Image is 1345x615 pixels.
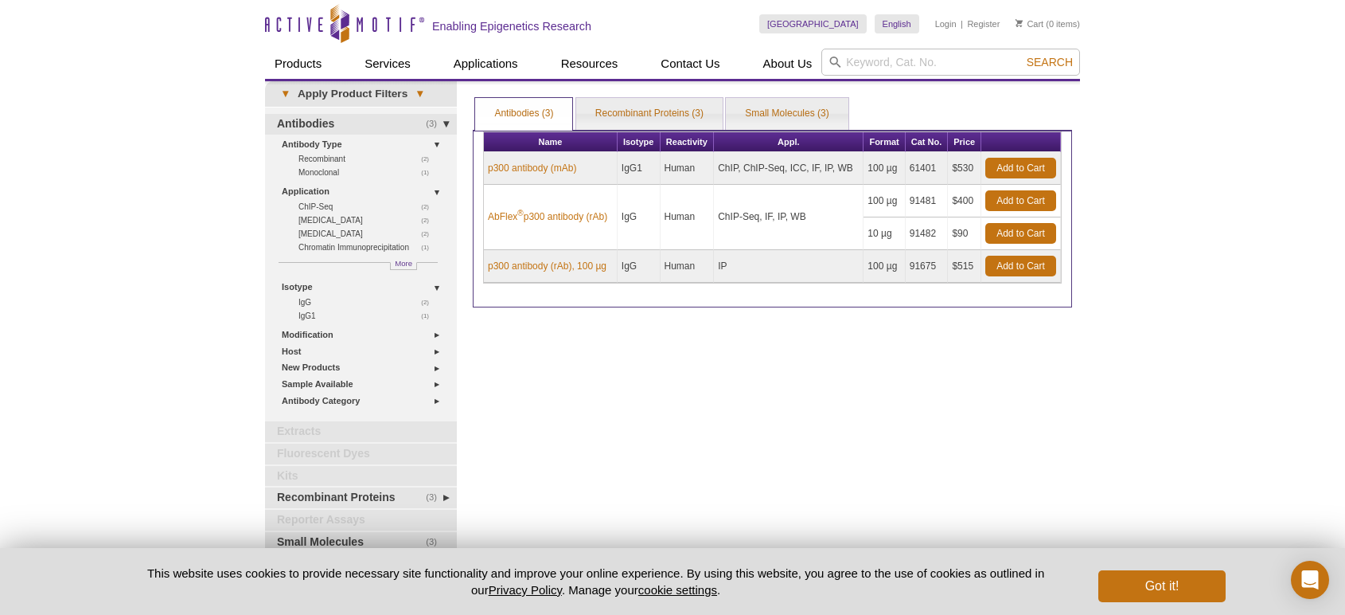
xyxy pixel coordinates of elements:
span: (3) [426,488,446,508]
a: Register [967,18,1000,29]
a: Kits [265,466,457,487]
td: 100 µg [864,152,905,185]
th: Name [484,132,618,152]
a: [GEOGRAPHIC_DATA] [759,14,867,33]
td: $90 [948,217,981,250]
a: (2)IgG [298,296,438,309]
span: (3) [426,114,446,135]
a: Contact Us [651,49,729,79]
a: Login [935,18,957,29]
td: 10 µg [864,217,905,250]
td: ChIP, ChIP-Seq, ICC, IF, IP, WB [714,152,864,185]
a: AbFlex®p300 antibody (rAb) [488,210,607,224]
a: Add to Cart [985,190,1056,211]
a: ▾Apply Product Filters▾ [265,81,457,107]
td: Human [661,185,715,250]
img: Your Cart [1016,19,1023,27]
a: (2)[MEDICAL_DATA] [298,227,438,241]
span: (2) [421,152,438,166]
span: Search [1027,56,1073,69]
li: (0 items) [1016,14,1080,33]
td: IgG [618,250,661,283]
a: Host [282,343,447,360]
span: ▾ [407,87,432,101]
button: Got it! [1098,570,1226,602]
a: Add to Cart [985,223,1056,244]
th: Isotype [618,132,661,152]
a: Small Molecules (3) [726,98,848,130]
a: Sample Available [282,376,447,393]
td: IgG [618,185,661,250]
td: 100 µg [864,185,905,217]
a: Modification [282,327,447,343]
td: 91481 [906,185,949,217]
span: (1) [421,309,438,323]
span: (2) [421,200,438,213]
span: More [395,257,412,270]
a: Cart [1016,18,1043,29]
span: (3) [426,532,446,553]
a: Applications [444,49,528,79]
td: Human [661,250,715,283]
sup: ® [517,209,523,217]
td: Human [661,152,715,185]
td: ChIP-Seq, IF, IP, WB [714,185,864,250]
th: Appl. [714,132,864,152]
a: Add to Cart [985,158,1056,178]
span: ▾ [273,87,298,101]
a: p300 antibody (mAb) [488,161,576,175]
a: Reporter Assays [265,510,457,531]
th: Price [948,132,981,152]
td: $400 [948,185,981,217]
a: (3)Small Molecules [265,532,457,553]
a: (2)[MEDICAL_DATA] [298,213,438,227]
a: (2)ChIP-Seq [298,200,438,213]
a: Antibody Category [282,393,447,409]
input: Keyword, Cat. No. [821,49,1080,76]
th: Cat No. [906,132,949,152]
td: IP [714,250,864,283]
td: 91675 [906,250,949,283]
th: Reactivity [661,132,715,152]
span: (2) [421,213,438,227]
a: (3)Antibodies [265,114,457,135]
p: This website uses cookies to provide necessary site functionality and improve your online experie... [119,565,1072,598]
div: Open Intercom Messenger [1291,561,1329,599]
a: Extracts [265,421,457,442]
span: (2) [421,296,438,309]
a: Isotype [282,279,447,296]
a: (2)Recombinant [298,152,438,166]
td: IgG1 [618,152,661,185]
a: Resources [552,49,628,79]
span: (2) [421,227,438,241]
a: (1)IgG1 [298,309,438,323]
td: 91482 [906,217,949,250]
span: (1) [421,166,438,179]
li: | [961,14,963,33]
a: Privacy Policy [489,583,562,597]
a: More [390,262,417,270]
a: Services [355,49,420,79]
button: Search [1022,55,1078,69]
a: Application [282,183,447,200]
td: $515 [948,250,981,283]
a: (1)Monoclonal [298,166,438,179]
a: Antibody Type [282,136,447,153]
button: cookie settings [638,583,717,597]
a: Recombinant Proteins (3) [576,98,723,130]
td: $530 [948,152,981,185]
a: Antibodies (3) [475,98,572,130]
a: Add to Cart [985,256,1056,276]
a: Fluorescent Dyes [265,444,457,464]
a: (3)Recombinant Proteins [265,488,457,508]
span: (1) [421,241,438,254]
a: Products [265,49,331,79]
td: 100 µg [864,250,905,283]
a: About Us [754,49,822,79]
a: English [875,14,919,33]
td: 61401 [906,152,949,185]
a: p300 antibody (rAb), 100 µg [488,259,606,273]
a: New Products [282,359,447,376]
a: (1)Chromatin Immunoprecipitation [298,241,438,254]
h2: Enabling Epigenetics Research [432,19,591,33]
